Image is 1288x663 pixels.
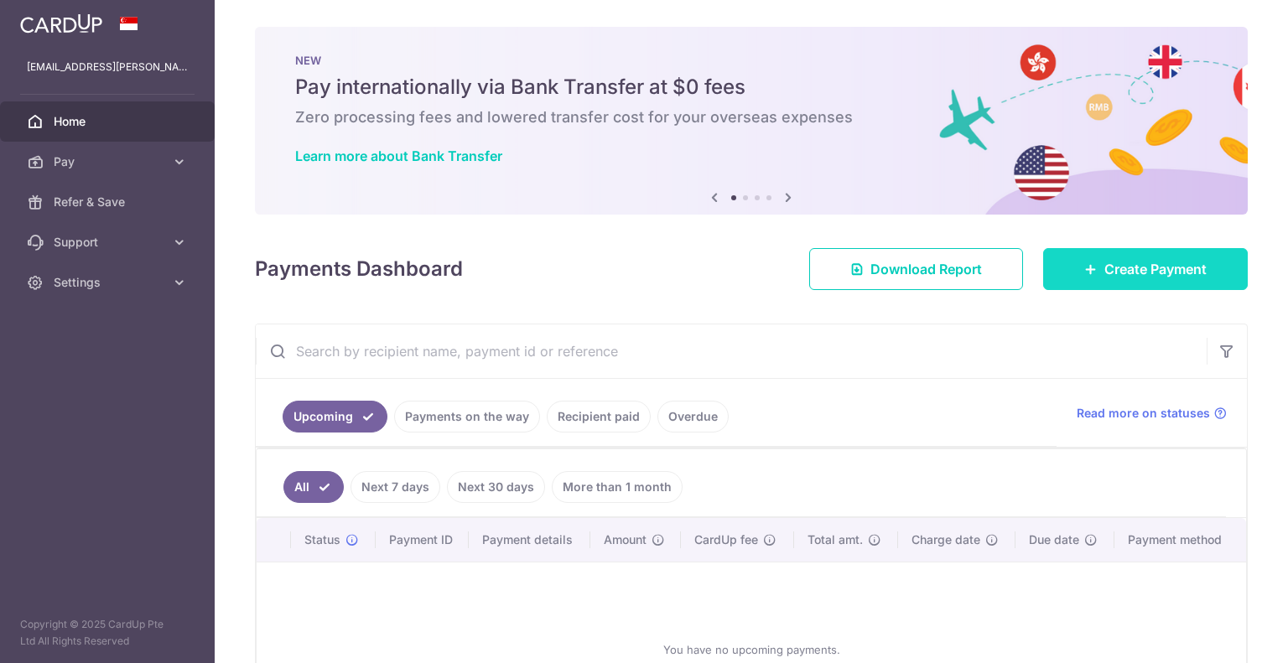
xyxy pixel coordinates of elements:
[351,471,440,503] a: Next 7 days
[256,324,1207,378] input: Search by recipient name, payment id or reference
[54,113,164,130] span: Home
[1114,518,1246,562] th: Payment method
[295,74,1207,101] h5: Pay internationally via Bank Transfer at $0 fees
[1043,248,1248,290] a: Create Payment
[808,531,863,548] span: Total amt.
[447,471,545,503] a: Next 30 days
[20,13,102,34] img: CardUp
[1077,405,1227,422] a: Read more on statuses
[394,401,540,433] a: Payments on the way
[283,401,387,433] a: Upcoming
[547,401,651,433] a: Recipient paid
[870,259,982,279] span: Download Report
[1104,259,1207,279] span: Create Payment
[283,471,344,503] a: All
[27,59,188,75] p: [EMAIL_ADDRESS][PERSON_NAME][DOMAIN_NAME]
[255,27,1248,215] img: Bank transfer banner
[38,12,72,27] span: Help
[552,471,683,503] a: More than 1 month
[1077,405,1210,422] span: Read more on statuses
[54,194,164,210] span: Refer & Save
[295,107,1207,127] h6: Zero processing fees and lowered transfer cost for your overseas expenses
[54,234,164,251] span: Support
[376,518,470,562] th: Payment ID
[255,254,463,284] h4: Payments Dashboard
[694,531,758,548] span: CardUp fee
[54,153,164,170] span: Pay
[295,148,502,164] a: Learn more about Bank Transfer
[657,401,729,433] a: Overdue
[304,531,340,548] span: Status
[295,54,1207,67] p: NEW
[809,248,1023,290] a: Download Report
[604,531,647,548] span: Amount
[1029,531,1079,548] span: Due date
[54,274,164,291] span: Settings
[911,531,980,548] span: Charge date
[469,518,590,562] th: Payment details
